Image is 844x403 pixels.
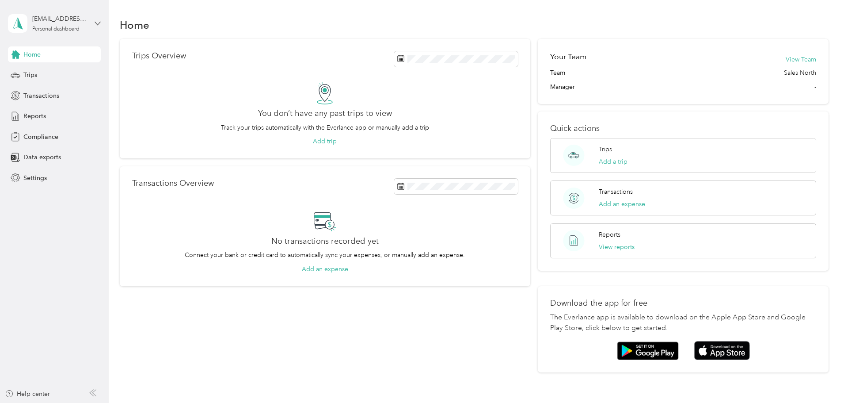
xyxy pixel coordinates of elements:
p: Trips [599,145,612,154]
h2: No transactions recorded yet [271,237,379,246]
h2: You don’t have any past trips to view [258,109,392,118]
span: Manager [550,82,575,92]
img: Google play [617,342,679,360]
img: App store [694,341,750,360]
button: Help center [5,389,50,399]
span: Settings [23,173,47,183]
p: Transactions Overview [132,179,214,188]
span: Reports [23,111,46,121]
button: View Team [786,55,816,64]
span: Team [550,68,565,77]
p: Trips Overview [132,51,186,61]
div: Personal dashboard [32,27,80,32]
p: The Everlance app is available to download on the Apple App Store and Google Play Store, click be... [550,312,816,334]
button: Add a trip [599,157,627,166]
button: View reports [599,242,635,252]
span: - [814,82,816,92]
span: Trips [23,70,37,80]
h1: Home [120,20,149,30]
button: Add an expense [302,265,348,274]
span: Sales North [784,68,816,77]
button: Add trip [313,137,337,146]
div: [EMAIL_ADDRESS][DOMAIN_NAME] [32,14,87,23]
button: Add an expense [599,200,645,209]
p: Download the app for free [550,299,816,308]
span: Data exports [23,153,61,162]
p: Transactions [599,187,633,196]
p: Connect your bank or credit card to automatically sync your expenses, or manually add an expense. [185,250,465,260]
span: Home [23,50,41,59]
p: Reports [599,230,620,239]
p: Track your trips automatically with the Everlance app or manually add a trip [221,123,429,132]
span: Compliance [23,132,58,142]
p: Quick actions [550,124,816,133]
h2: Your Team [550,51,586,62]
span: Transactions [23,91,59,100]
iframe: Everlance-gr Chat Button Frame [795,353,844,403]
